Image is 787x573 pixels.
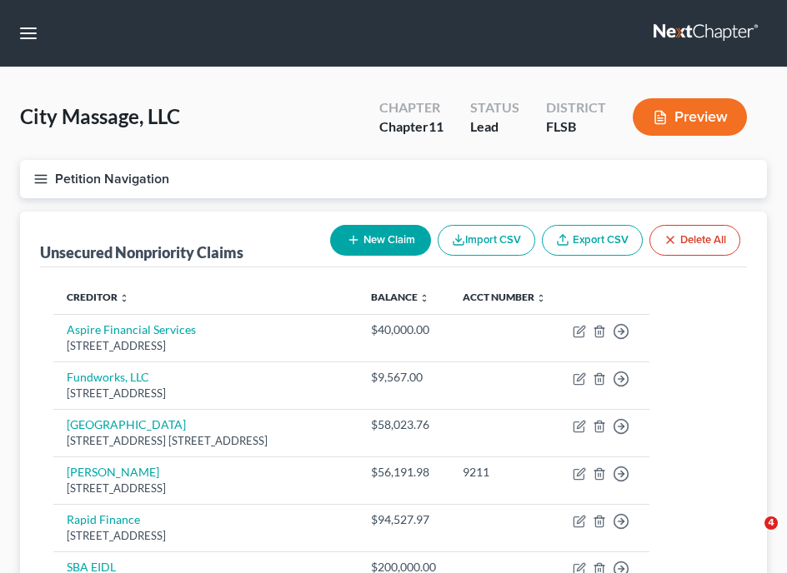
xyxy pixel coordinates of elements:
div: [STREET_ADDRESS] [67,386,344,401]
div: Unsecured Nonpriority Claims [40,242,243,262]
div: $56,191.98 [371,464,436,481]
div: $40,000.00 [371,321,436,338]
i: unfold_more [419,293,429,303]
div: Status [470,98,519,117]
div: FLSB [546,117,606,137]
div: $9,567.00 [371,369,436,386]
a: Balance unfold_more [371,291,429,303]
button: Petition Navigation [20,160,767,198]
span: 4 [764,516,778,530]
a: Export CSV [542,225,643,256]
a: [PERSON_NAME] [67,465,159,479]
a: Acct Number unfold_more [463,291,546,303]
span: 11 [429,118,444,134]
div: [STREET_ADDRESS] [STREET_ADDRESS] [67,433,344,449]
a: Fundworks, LLC [67,370,149,384]
button: New Claim [330,225,431,256]
div: District [546,98,606,117]
i: unfold_more [119,293,129,303]
div: Lead [470,117,519,137]
div: Chapter [379,98,444,117]
div: $58,023.76 [371,416,436,433]
i: unfold_more [536,293,546,303]
div: Chapter [379,117,444,137]
button: Delete All [649,225,740,256]
button: Import CSV [438,225,535,256]
a: Rapid Finance [67,512,140,526]
a: [GEOGRAPHIC_DATA] [67,417,186,431]
div: [STREET_ADDRESS] [67,481,344,496]
span: City Massage, LLC [20,104,180,128]
div: $94,527.97 [371,511,436,528]
div: [STREET_ADDRESS] [67,528,344,544]
div: [STREET_ADDRESS] [67,338,344,354]
div: 9211 [463,464,546,481]
button: Preview [633,98,747,136]
iframe: Intercom live chat [730,516,770,556]
a: Creditor unfold_more [67,291,129,303]
a: Aspire Financial Services [67,322,196,336]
